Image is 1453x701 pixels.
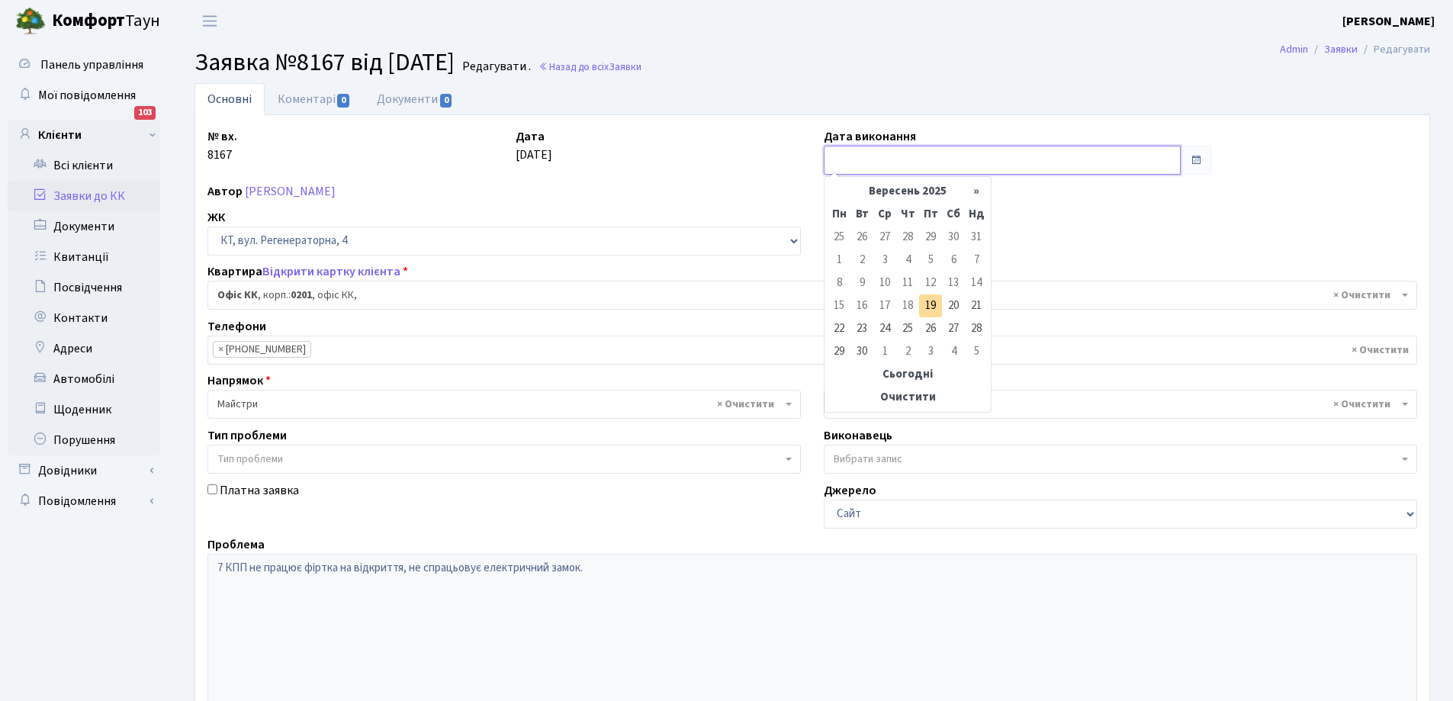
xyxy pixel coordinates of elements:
[8,486,160,516] a: Повідомлення
[965,203,988,226] th: Нд
[440,94,452,108] span: 0
[217,397,782,412] span: Майстри
[896,203,919,226] th: Чт
[207,262,408,281] label: Квартира
[8,425,160,455] a: Порушення
[8,333,160,364] a: Адреси
[896,340,919,363] td: 2
[504,127,812,175] div: [DATE]
[873,272,896,294] td: 10
[850,203,873,226] th: Вт
[828,340,850,363] td: 29
[873,340,896,363] td: 1
[38,87,136,104] span: Мої повідомлення
[873,294,896,317] td: 17
[265,83,364,115] a: Коментарі
[828,294,850,317] td: 15
[942,340,965,363] td: 4
[850,249,873,272] td: 2
[965,294,988,317] td: 21
[965,317,988,340] td: 28
[207,371,271,390] label: Напрямок
[40,56,143,73] span: Панель управління
[850,226,873,249] td: 26
[834,397,1398,412] span: Коровін О.Д.
[217,288,258,303] b: Офіс КК
[191,8,229,34] button: Переключити навігацію
[207,281,1417,310] span: <b>Офіс КК</b>, корп.: <b>0201</b>, офіс КК,
[1280,41,1308,57] a: Admin
[8,394,160,425] a: Щоденник
[609,59,641,74] span: Заявки
[965,249,988,272] td: 7
[896,317,919,340] td: 25
[262,263,400,280] a: Відкрити картку клієнта
[245,183,336,200] a: [PERSON_NAME]
[896,249,919,272] td: 4
[538,59,641,74] a: Назад до всіхЗаявки
[873,317,896,340] td: 24
[828,317,850,340] td: 22
[850,180,965,203] th: Вересень 2025
[896,226,919,249] td: 28
[207,390,801,419] span: Майстри
[896,294,919,317] td: 18
[8,150,160,181] a: Всі клієнти
[850,272,873,294] td: 9
[8,80,160,111] a: Мої повідомлення103
[850,317,873,340] td: 23
[919,340,942,363] td: 3
[8,272,160,303] a: Посвідчення
[824,390,1417,419] span: Коровін О.Д.
[1342,12,1435,31] a: [PERSON_NAME]
[196,127,504,175] div: 8167
[1358,41,1430,58] li: Редагувати
[217,288,1398,303] span: <b>Офіс КК</b>, корп.: <b>0201</b>, офіс КК,
[364,83,466,115] a: Документи
[824,481,876,500] label: Джерело
[824,426,892,445] label: Виконавець
[8,303,160,333] a: Контакти
[8,120,160,150] a: Клієнти
[459,59,531,74] small: Редагувати .
[828,363,988,386] th: Сьогодні
[828,203,850,226] th: Пн
[873,249,896,272] td: 3
[207,182,243,201] label: Автор
[834,452,902,467] span: Вибрати запис
[8,242,160,272] a: Квитанції
[8,181,160,211] a: Заявки до КК
[942,317,965,340] td: 27
[873,226,896,249] td: 27
[942,203,965,226] th: Сб
[291,288,312,303] b: 0201
[134,106,156,120] div: 103
[213,341,311,358] li: 044-365-35-53
[919,317,942,340] td: 26
[207,426,287,445] label: Тип проблеми
[850,294,873,317] td: 16
[52,8,125,33] b: Комфорт
[850,340,873,363] td: 30
[52,8,160,34] span: Таун
[218,342,223,357] span: ×
[220,481,299,500] label: Платна заявка
[1342,13,1435,30] b: [PERSON_NAME]
[965,340,988,363] td: 5
[516,127,545,146] label: Дата
[8,50,160,80] a: Панель управління
[717,397,774,412] span: Видалити всі елементи
[337,94,349,108] span: 0
[965,272,988,294] td: 14
[1324,41,1358,57] a: Заявки
[942,294,965,317] td: 20
[1333,288,1390,303] span: Видалити всі елементи
[965,226,988,249] td: 31
[828,249,850,272] td: 1
[217,452,283,467] span: Тип проблеми
[8,364,160,394] a: Автомобілі
[896,272,919,294] td: 11
[919,272,942,294] td: 12
[1257,34,1453,66] nav: breadcrumb
[824,127,916,146] label: Дата виконання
